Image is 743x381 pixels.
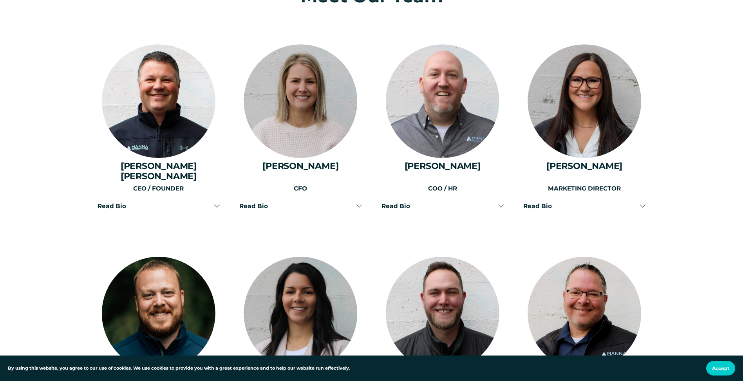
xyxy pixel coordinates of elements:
[381,161,504,171] h4: [PERSON_NAME]
[8,365,350,372] p: By using this website, you agree to our use of cookies. We use cookies to provide you with a grea...
[239,161,362,171] h4: [PERSON_NAME]
[98,184,220,194] p: CEO / FOUNDER
[98,202,214,210] span: Read Bio
[239,199,362,213] button: Read Bio
[239,202,356,210] span: Read Bio
[523,199,645,213] button: Read Bio
[523,184,645,194] p: MARKETING DIRECTOR
[523,202,640,210] span: Read Bio
[381,199,504,213] button: Read Bio
[98,161,220,181] h4: [PERSON_NAME] [PERSON_NAME]
[381,184,504,194] p: COO / HR
[706,361,735,376] button: Accept
[239,184,362,194] p: CFO
[712,365,729,371] span: Accept
[523,161,645,171] h4: [PERSON_NAME]
[381,202,498,210] span: Read Bio
[98,199,220,213] button: Read Bio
